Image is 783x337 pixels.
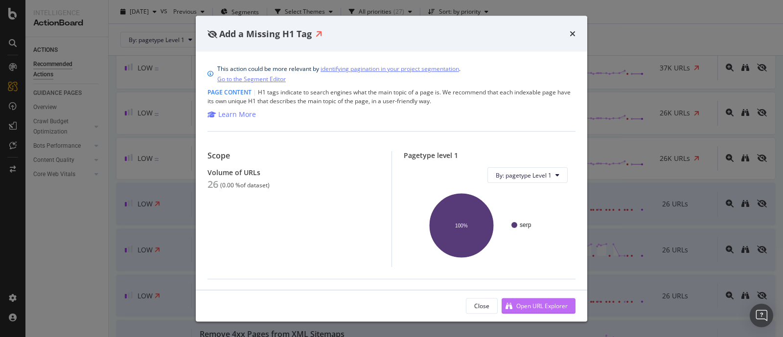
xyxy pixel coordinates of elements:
[496,171,552,179] span: By: pagetype Level 1
[516,301,568,310] div: Open URL Explorer
[219,27,312,39] span: Add a Missing H1 Tag
[253,88,256,96] span: |
[207,88,252,96] span: Page Content
[196,16,587,321] div: modal
[466,298,498,314] button: Close
[412,191,563,259] svg: A chart.
[218,110,256,119] div: Learn More
[217,64,461,84] div: This action could be more relevant by .
[455,223,468,228] text: 100%
[207,110,256,119] a: Learn More
[207,151,380,160] div: Scope
[321,64,459,74] a: identifying pagination in your project segmentation
[502,298,576,314] button: Open URL Explorer
[404,151,576,159] div: Pagetype level 1
[217,74,286,84] a: Go to the Segment Editor
[207,64,576,84] div: info banner
[207,168,380,177] div: Volume of URLs
[487,167,568,183] button: By: pagetype Level 1
[207,88,576,106] div: H1 tags indicate to search engines what the main topic of a page is. We recommend that each index...
[207,179,218,190] div: 26
[207,30,217,38] div: eye-slash
[474,301,489,310] div: Close
[220,182,270,189] div: ( 0.00 % of dataset )
[520,222,531,228] text: serp
[570,27,576,40] div: times
[750,304,773,327] div: Open Intercom Messenger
